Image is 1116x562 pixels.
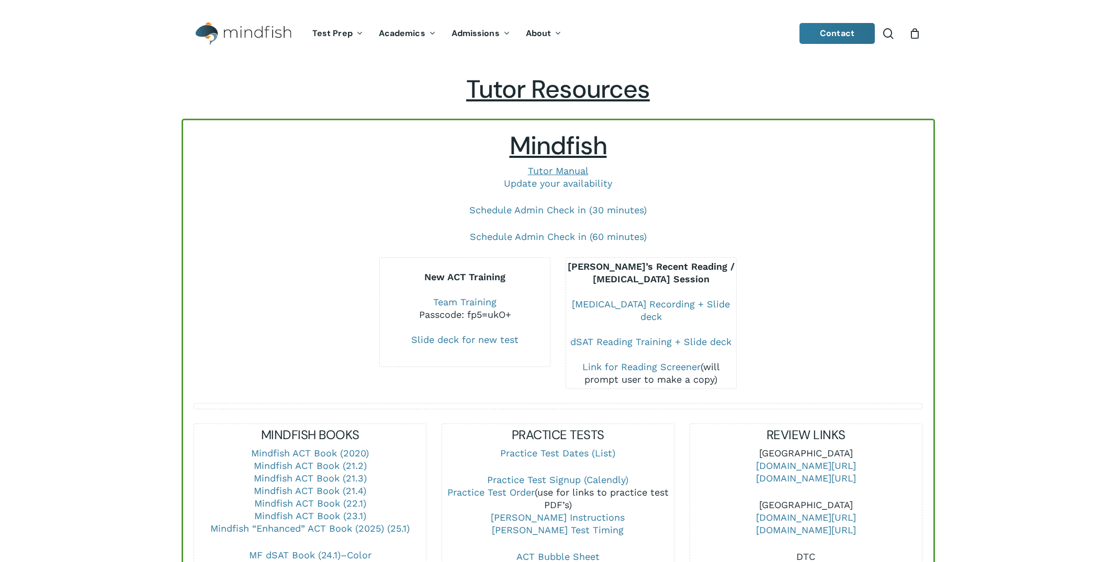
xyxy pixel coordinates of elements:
a: [PERSON_NAME] Instructions [491,512,625,523]
h5: PRACTICE TESTS [442,427,674,443]
a: Admissions [444,29,518,38]
a: [PERSON_NAME] Test Timing [492,524,624,535]
a: Practice Test Dates (List) [500,448,615,458]
a: Tutor Manual [528,165,589,176]
a: Practice Test Order [447,487,535,498]
span: Mindfish [510,129,607,162]
a: Cart [909,28,921,39]
a: Mindfish ACT Book (21.2) [254,460,367,471]
a: Practice Test Signup (Calendly) [487,474,628,485]
div: (will prompt user to make a copy) [566,361,736,386]
a: [MEDICAL_DATA] Recording + Slide deck [572,299,730,322]
h5: REVIEW LINKS [690,427,922,443]
a: Team Training [433,296,497,307]
a: ACT Bubble Sheet [516,551,600,562]
a: Mindfish ACT Book (22.1) [254,498,366,509]
b: New ACT Training [424,271,505,282]
a: Mindfish ACT Book (21.4) [254,485,366,496]
a: Mindfish ACT Book (2020) [251,448,369,458]
a: Slide deck for new test [411,334,518,345]
a: MF dSAT Book (24.1)–Color [249,549,371,560]
a: Link for Reading Screener [582,361,701,372]
a: Mindfish ACT Book (23.1) [254,510,366,521]
a: Test Prep [305,29,371,38]
div: Passcode: fp5=ukO+ [380,308,550,321]
span: Admissions [452,28,500,39]
span: Test Prep [312,28,353,39]
b: [PERSON_NAME]’s Recent Reading / [MEDICAL_DATA] Session [568,261,735,284]
span: Tutor Resources [466,73,650,106]
p: [GEOGRAPHIC_DATA] [690,499,922,550]
a: Academics [371,29,444,38]
span: About [526,28,551,39]
span: Academics [379,28,425,39]
a: dSAT Reading Training + Slide deck [570,336,731,347]
span: Contact [820,28,854,39]
a: [DOMAIN_NAME][URL] [756,460,856,471]
a: [DOMAIN_NAME][URL] [756,512,856,523]
a: Schedule Admin Check in (60 minutes) [470,231,647,242]
a: Update your availability [504,178,612,189]
header: Main Menu [182,14,935,53]
a: Contact [799,23,875,44]
p: [GEOGRAPHIC_DATA] [690,447,922,499]
p: (use for links to practice test PDF’s) [442,474,674,550]
h5: MINDFISH BOOKS [194,427,426,443]
a: Mindfish “Enhanced” ACT Book (2025) (25.1) [210,523,410,534]
a: Mindfish ACT Book (21.3) [254,473,367,484]
nav: Main Menu [305,14,569,53]
a: About [518,29,570,38]
a: [DOMAIN_NAME][URL] [756,473,856,484]
a: [DOMAIN_NAME][URL] [756,524,856,535]
a: Schedule Admin Check in (30 minutes) [469,204,647,215]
